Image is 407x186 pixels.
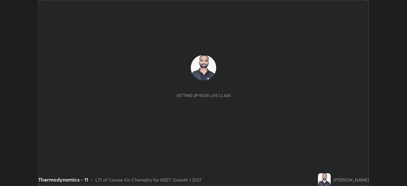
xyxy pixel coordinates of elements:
div: Setting up your live class [176,93,231,98]
img: be6de2d73fb94b1c9be2f2192f474e4d.jpg [318,173,331,186]
div: L71 of Course On Chemistry for NEET Growth 1 2027 [95,176,202,183]
img: be6de2d73fb94b1c9be2f2192f474e4d.jpg [191,55,216,80]
div: • [91,176,93,183]
div: [PERSON_NAME] [333,176,369,183]
div: Thermodynamics - 11 [38,176,88,183]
